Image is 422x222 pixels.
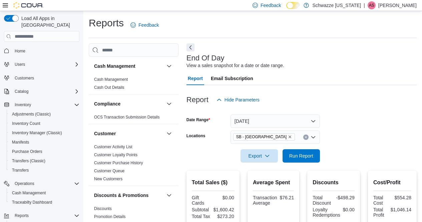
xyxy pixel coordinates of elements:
[364,1,365,9] p: |
[283,149,320,163] button: Run Report
[186,54,225,62] h3: End Of Day
[94,152,137,158] span: Customer Loyalty Points
[138,22,159,28] span: Feedback
[373,207,388,218] div: Total Profit
[9,148,45,156] a: Purchase Orders
[368,1,376,9] div: Alyssa Savin
[241,149,278,163] button: Export
[261,2,281,9] span: Feedback
[233,133,295,141] span: SB - Longmont
[9,148,79,156] span: Purchase Orders
[12,158,45,164] span: Transfers (Classic)
[12,47,28,55] a: Home
[394,195,411,200] div: $554.28
[94,85,124,90] a: Cash Out Details
[165,191,173,199] button: Discounts & Promotions
[192,179,234,187] h2: Total Sales ($)
[94,63,135,69] h3: Cash Management
[9,157,48,165] a: Transfers (Classic)
[1,211,82,220] button: Reports
[9,129,79,137] span: Inventory Manager (Classic)
[12,74,79,82] span: Customers
[94,168,124,174] span: Customer Queue
[165,62,173,70] button: Cash Management
[335,195,355,200] div: -$498.29
[94,115,160,120] a: OCS Transaction Submission Details
[94,206,112,211] a: Discounts
[186,43,194,51] button: Next
[1,87,82,96] button: Catalog
[94,177,122,181] a: New Customers
[7,166,82,175] button: Transfers
[7,147,82,156] button: Purchase Orders
[12,112,51,117] span: Adjustments (Classic)
[7,198,82,207] button: Traceabilty Dashboard
[9,157,79,165] span: Transfers (Classic)
[94,100,164,107] button: Compliance
[211,72,253,85] span: Email Subscription
[12,101,34,109] button: Inventory
[12,180,37,188] button: Operations
[94,176,122,182] span: New Customers
[12,46,79,55] span: Home
[94,130,116,137] h3: Customer
[15,213,29,218] span: Reports
[373,195,391,206] div: Total Cost
[1,73,82,83] button: Customers
[253,195,277,206] div: Transaction Average
[253,179,294,187] h2: Average Spent
[89,113,178,124] div: Compliance
[214,214,234,219] div: $273.20
[214,207,234,212] div: $1,600.42
[9,189,48,197] a: Cash Management
[15,75,34,81] span: Customers
[391,207,411,212] div: $1,046.14
[12,180,79,188] span: Operations
[280,195,294,200] div: $76.21
[312,1,361,9] p: Schwazze [US_STATE]
[7,109,82,119] button: Adjustments (Classic)
[369,1,374,9] span: AS
[12,168,29,173] span: Transfers
[12,212,31,220] button: Reports
[94,77,128,82] span: Cash Management
[373,179,411,187] h2: Cost/Profit
[231,115,320,128] button: [DATE]
[192,195,212,206] div: Gift Cards
[94,130,164,137] button: Customer
[12,121,40,126] span: Inventory Count
[9,120,79,128] span: Inventory Count
[94,214,126,219] span: Promotion Details
[15,89,28,94] span: Catalog
[245,149,274,163] span: Export
[9,138,32,146] a: Manifests
[12,200,52,205] span: Traceabilty Dashboard
[7,138,82,147] button: Manifests
[12,74,37,82] a: Customers
[9,120,43,128] a: Inventory Count
[89,75,178,94] div: Cash Management
[311,135,316,140] button: Open list of options
[313,179,355,187] h2: Discounts
[289,153,313,159] span: Run Report
[192,214,212,219] div: Total Tax
[313,195,332,206] div: Total Discount
[1,179,82,188] button: Operations
[12,140,29,145] span: Manifests
[15,62,25,67] span: Users
[186,117,210,123] label: Date Range
[288,135,292,139] button: Remove SB - Longmont from selection in this group
[186,62,284,69] div: View a sales snapshot for a date or date range.
[12,130,62,136] span: Inventory Manager (Classic)
[7,119,82,128] button: Inventory Count
[9,198,55,206] a: Traceabilty Dashboard
[225,96,260,103] span: Hide Parameters
[9,189,79,197] span: Cash Management
[186,96,208,104] h3: Report
[9,166,31,174] a: Transfers
[94,161,143,165] a: Customer Purchase History
[15,48,25,54] span: Home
